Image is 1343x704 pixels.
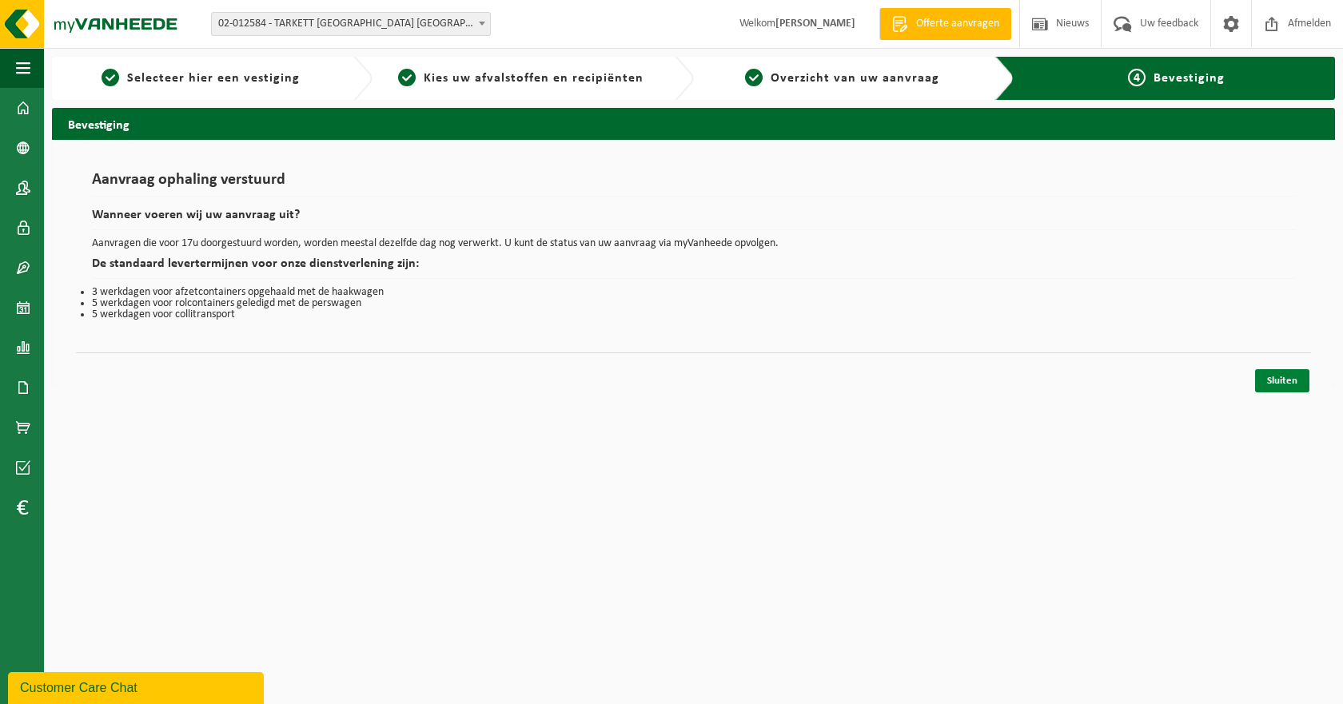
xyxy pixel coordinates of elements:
h2: Wanneer voeren wij uw aanvraag uit? [92,209,1295,230]
span: 02-012584 - TARKETT DENDERMONDE NV - DENDERMONDE [212,13,490,35]
li: 5 werkdagen voor rolcontainers geledigd met de perswagen [92,298,1295,309]
span: 3 [745,69,763,86]
p: Aanvragen die voor 17u doorgestuurd worden, worden meestal dezelfde dag nog verwerkt. U kunt de s... [92,238,1295,249]
a: 2Kies uw afvalstoffen en recipiënten [381,69,661,88]
a: 1Selecteer hier een vestiging [60,69,341,88]
iframe: chat widget [8,669,267,704]
h2: Bevestiging [52,108,1335,139]
a: 3Overzicht van uw aanvraag [702,69,982,88]
span: Kies uw afvalstoffen en recipiënten [424,72,644,85]
h1: Aanvraag ophaling verstuurd [92,172,1295,197]
li: 3 werkdagen voor afzetcontainers opgehaald met de haakwagen [92,287,1295,298]
a: Sluiten [1255,369,1309,392]
span: 02-012584 - TARKETT DENDERMONDE NV - DENDERMONDE [211,12,491,36]
span: 2 [398,69,416,86]
span: Selecteer hier een vestiging [127,72,300,85]
span: Overzicht van uw aanvraag [771,72,939,85]
strong: [PERSON_NAME] [775,18,855,30]
h2: De standaard levertermijnen voor onze dienstverlening zijn: [92,257,1295,279]
a: Offerte aanvragen [879,8,1011,40]
span: 1 [102,69,119,86]
li: 5 werkdagen voor collitransport [92,309,1295,320]
span: Bevestiging [1154,72,1225,85]
span: 4 [1128,69,1146,86]
span: Offerte aanvragen [912,16,1003,32]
